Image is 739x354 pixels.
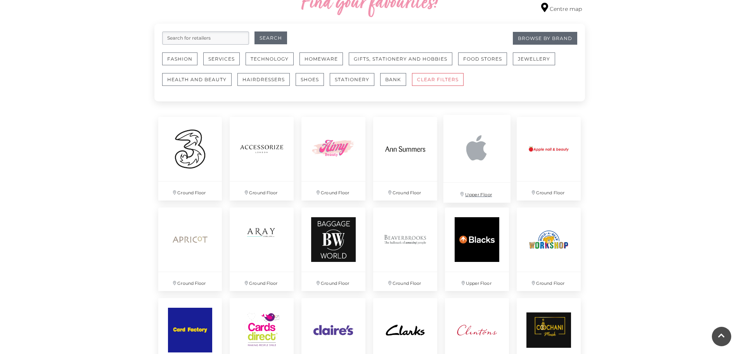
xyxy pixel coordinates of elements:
[162,52,197,65] button: Fashion
[330,73,374,86] button: Stationery
[296,73,330,94] a: Shoes
[458,52,507,65] button: Food Stores
[373,272,437,291] p: Ground Floor
[373,181,437,201] p: Ground Floor
[443,183,511,202] p: Upper Floor
[162,73,237,94] a: Health and Beauty
[513,52,555,65] button: Jewellery
[203,52,246,73] a: Services
[158,272,222,291] p: Ground Floor
[246,52,299,73] a: Technology
[162,52,203,73] a: Fashion
[349,52,452,65] button: Gifts, Stationery and Hobbies
[445,272,509,291] p: Upper Floor
[296,73,324,86] button: Shoes
[513,52,561,73] a: Jewellery
[513,204,585,295] a: Ground Floor
[513,113,585,204] a: Ground Floor
[441,204,513,295] a: Upper Floor
[226,113,298,204] a: Ground Floor
[237,73,296,94] a: Hairdressers
[369,113,441,204] a: Ground Floor
[513,32,577,45] a: Browse By Brand
[349,52,458,73] a: Gifts, Stationery and Hobbies
[412,73,464,86] button: CLEAR FILTERS
[440,111,515,207] a: Upper Floor
[299,52,343,65] button: Homeware
[154,113,226,204] a: Ground Floor
[298,204,369,295] a: Ground Floor
[541,3,582,13] a: Centre map
[203,52,240,65] button: Services
[330,73,380,94] a: Stationery
[517,181,581,201] p: Ground Floor
[237,73,290,86] button: Hairdressers
[246,52,294,65] button: Technology
[458,52,513,73] a: Food Stores
[230,272,294,291] p: Ground Floor
[230,181,294,201] p: Ground Floor
[254,31,287,44] button: Search
[301,181,365,201] p: Ground Floor
[412,73,469,94] a: CLEAR FILTERS
[154,204,226,295] a: Ground Floor
[380,73,412,94] a: Bank
[517,272,581,291] p: Ground Floor
[299,52,349,73] a: Homeware
[380,73,406,86] button: Bank
[158,181,222,201] p: Ground Floor
[369,204,441,295] a: Ground Floor
[226,204,298,295] a: Ground Floor
[298,113,369,204] a: Ground Floor
[162,31,249,45] input: Search for retailers
[301,272,365,291] p: Ground Floor
[162,73,232,86] button: Health and Beauty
